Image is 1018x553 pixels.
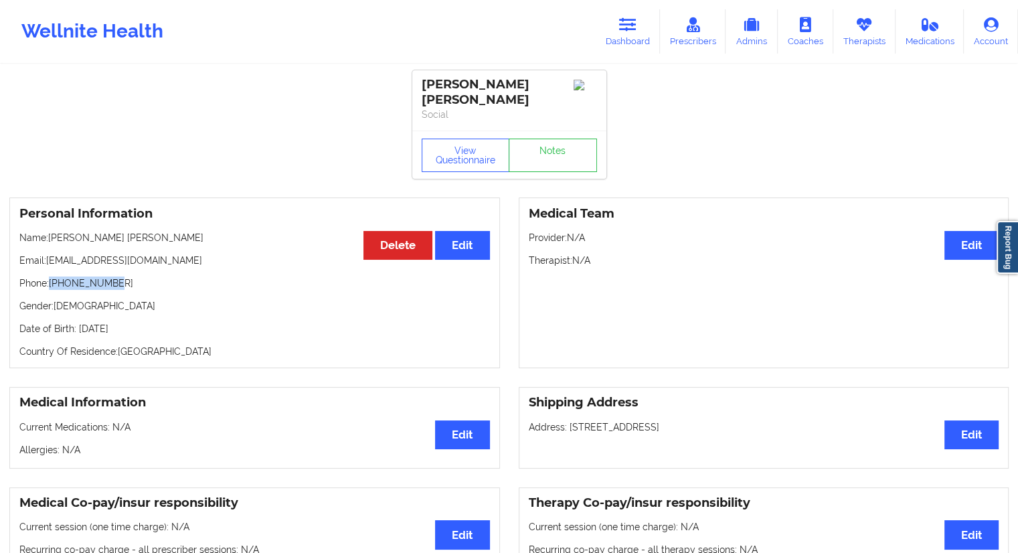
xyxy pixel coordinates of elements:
[833,9,896,54] a: Therapists
[19,345,490,358] p: Country Of Residence: [GEOGRAPHIC_DATA]
[964,9,1018,54] a: Account
[896,9,964,54] a: Medications
[19,495,490,511] h3: Medical Co-pay/insur responsibility
[944,520,999,549] button: Edit
[529,206,999,222] h3: Medical Team
[435,420,489,449] button: Edit
[422,108,597,121] p: Social
[19,254,490,267] p: Email: [EMAIL_ADDRESS][DOMAIN_NAME]
[726,9,778,54] a: Admins
[529,495,999,511] h3: Therapy Co-pay/insur responsibility
[596,9,660,54] a: Dashboard
[944,420,999,449] button: Edit
[997,221,1018,274] a: Report Bug
[422,77,597,108] div: [PERSON_NAME] [PERSON_NAME]
[529,254,999,267] p: Therapist: N/A
[19,299,490,313] p: Gender: [DEMOGRAPHIC_DATA]
[529,231,999,244] p: Provider: N/A
[778,9,833,54] a: Coaches
[435,520,489,549] button: Edit
[509,139,597,172] a: Notes
[422,139,510,172] button: View Questionnaire
[19,322,490,335] p: Date of Birth: [DATE]
[19,206,490,222] h3: Personal Information
[19,443,490,457] p: Allergies: N/A
[529,395,999,410] h3: Shipping Address
[363,231,432,260] button: Delete
[660,9,726,54] a: Prescribers
[574,80,597,90] img: Image%2Fplaceholer-image.png
[944,231,999,260] button: Edit
[19,520,490,534] p: Current session (one time charge): N/A
[19,276,490,290] p: Phone: [PHONE_NUMBER]
[435,231,489,260] button: Edit
[19,420,490,434] p: Current Medications: N/A
[529,520,999,534] p: Current session (one time charge): N/A
[19,231,490,244] p: Name: [PERSON_NAME] [PERSON_NAME]
[19,395,490,410] h3: Medical Information
[529,420,999,434] p: Address: [STREET_ADDRESS]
